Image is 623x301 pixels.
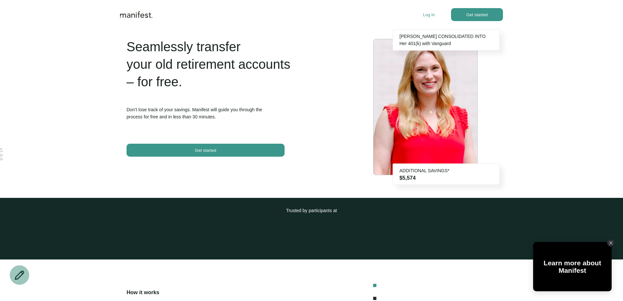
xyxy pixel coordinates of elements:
[127,144,285,157] button: Get started
[533,242,612,291] div: Tolstoy bubble widget
[373,39,477,178] img: Meredith
[607,239,614,247] div: Close Tolstoy widget
[533,259,612,274] div: Learn more about Manifest
[423,12,435,17] button: Log in
[127,106,293,120] p: Don’t lose track of your savings. Manifest will guide you through the process for free and in les...
[399,40,493,47] div: Her 401(k) with Vanguard
[451,8,503,21] button: Get started
[399,33,493,40] div: [PERSON_NAME] CONSOLIDATED INTO
[533,242,612,291] div: Open Tolstoy
[533,242,612,291] div: Open Tolstoy widget
[399,174,493,181] h3: $5,574
[127,289,272,296] h3: How it works
[399,167,493,174] div: ADDITIONAL SAVINGS*
[127,38,293,90] h1: Seamlessly transfer your old retirement accounts – for free.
